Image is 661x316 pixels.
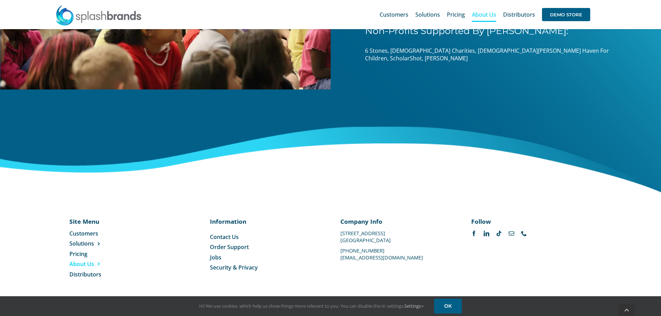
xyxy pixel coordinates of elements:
[415,12,440,17] span: Solutions
[471,231,477,236] a: facebook
[521,231,527,236] a: phone
[199,303,424,309] span: Hi! We use cookies, which help us show things more relevant to you. You can disable this in setti...
[447,3,465,26] a: Pricing
[55,5,142,26] img: SplashBrands.com Logo
[69,250,87,258] span: Pricing
[503,12,535,17] span: Distributors
[210,217,321,225] p: Information
[210,233,321,241] a: Contact Us
[69,230,140,237] a: Customers
[542,8,590,21] span: DEMO STORE
[503,3,535,26] a: Distributors
[471,217,582,225] p: Follow
[69,230,98,237] span: Customers
[69,271,140,278] a: Distributors
[404,303,424,309] a: Settings
[210,243,249,251] span: Order Support
[380,3,408,26] a: Customers
[69,260,140,268] a: About Us
[69,230,140,278] nav: Menu
[509,231,514,236] a: mail
[69,240,94,247] span: Solutions
[447,12,465,17] span: Pricing
[210,233,239,241] span: Contact Us
[380,3,590,26] nav: Main Menu Sticky
[69,271,101,278] span: Distributors
[380,12,408,17] span: Customers
[69,217,140,225] p: Site Menu
[210,254,321,261] a: Jobs
[365,25,568,36] span: Non-Profits Supported By [PERSON_NAME]:
[69,240,140,247] a: Solutions
[210,243,321,251] a: Order Support
[340,217,451,225] p: Company Info
[69,260,94,268] span: About Us
[210,254,221,261] span: Jobs
[434,299,462,314] a: OK
[210,264,321,271] a: Security & Privacy
[365,47,609,62] span: 6 Stones, [DEMOGRAPHIC_DATA] Charities, [DEMOGRAPHIC_DATA][PERSON_NAME] Haven For Children, Schol...
[69,250,140,258] a: Pricing
[542,3,590,26] a: DEMO STORE
[210,264,258,271] span: Security & Privacy
[484,231,489,236] a: linkedin
[472,12,496,17] span: About Us
[496,231,502,236] a: tiktok
[210,233,321,272] nav: Menu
